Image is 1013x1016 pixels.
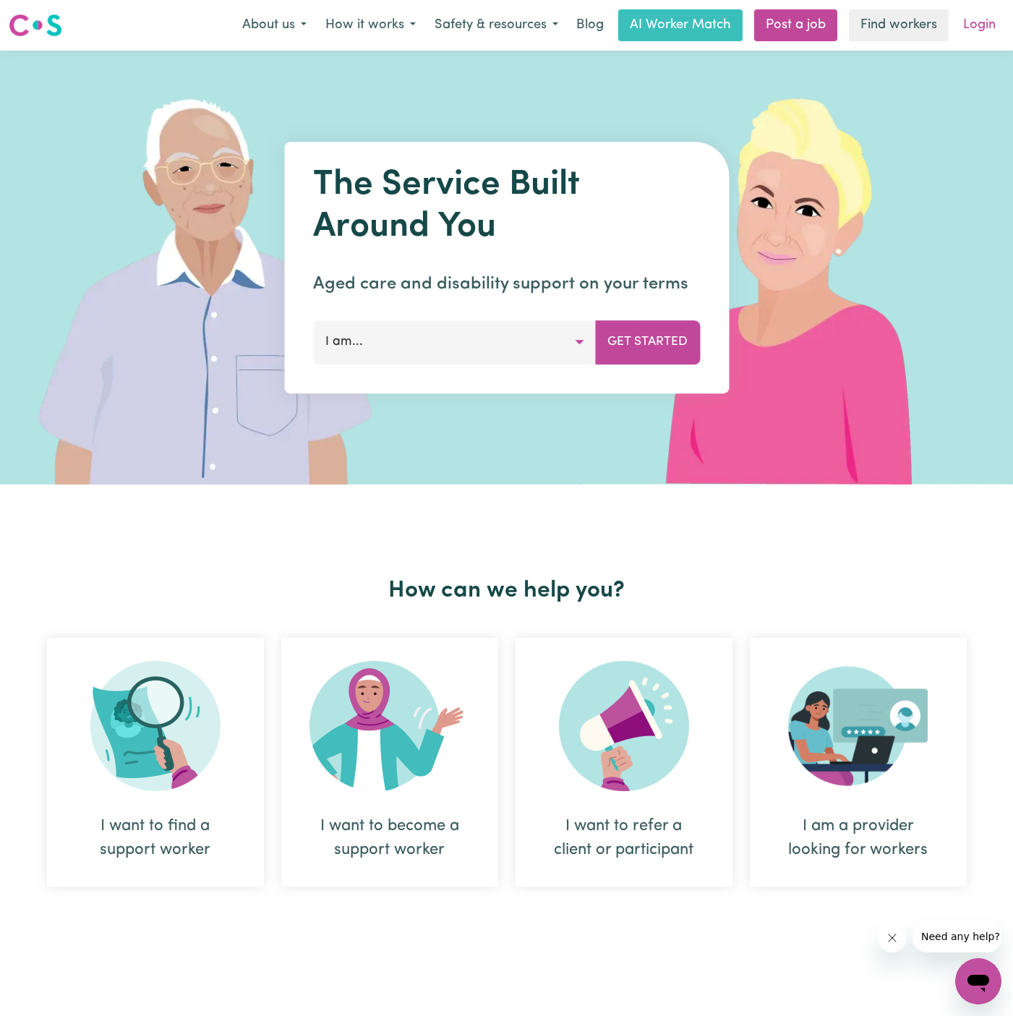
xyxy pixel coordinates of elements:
[559,661,689,791] img: Refer
[618,9,743,41] a: AI Worker Match
[955,958,1001,1004] iframe: Button to launch messaging window
[878,923,907,952] iframe: Close message
[954,9,1004,41] a: Login
[425,10,568,40] button: Safety & resources
[750,638,967,887] div: I am a provider looking for workers
[233,10,316,40] button: About us
[90,661,221,791] img: Search
[516,638,732,887] div: I want to refer a client or participant
[849,9,949,41] a: Find workers
[313,320,596,364] button: I am...
[316,814,463,862] div: I want to become a support worker
[550,814,698,862] div: I want to refer a client or participant
[568,9,612,41] a: Blog
[281,638,498,887] div: I want to become a support worker
[313,165,700,248] h1: The Service Built Around You
[82,814,229,862] div: I want to find a support worker
[788,661,928,791] img: Provider
[595,320,700,364] button: Get Started
[38,577,975,605] h2: How can we help you?
[47,638,264,887] div: I want to find a support worker
[316,10,425,40] button: How it works
[754,9,837,41] a: Post a job
[912,921,1001,952] iframe: Message from company
[313,271,700,297] p: Aged care and disability support on your terms
[785,814,932,862] div: I am a provider looking for workers
[9,9,62,42] a: Careseekers logo
[309,661,470,791] img: Become Worker
[9,12,62,38] img: Careseekers logo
